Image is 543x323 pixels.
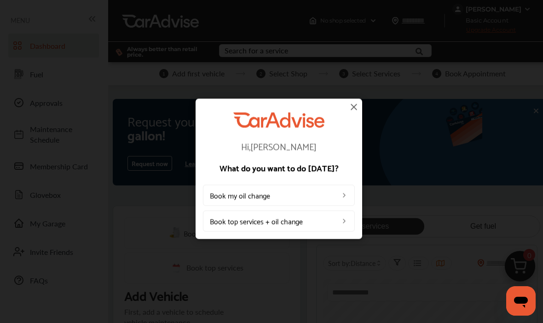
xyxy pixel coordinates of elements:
[203,142,355,151] p: Hi, [PERSON_NAME]
[341,192,348,199] img: left_arrow_icon.0f472efe.svg
[203,164,355,172] p: What do you want to do [DATE]?
[348,101,359,112] img: close-icon.a004319c.svg
[506,286,536,316] iframe: Button to launch messaging window
[341,218,348,225] img: left_arrow_icon.0f472efe.svg
[233,112,324,127] img: CarAdvise Logo
[203,185,355,206] a: Book my oil change
[203,211,355,232] a: Book top services + oil change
